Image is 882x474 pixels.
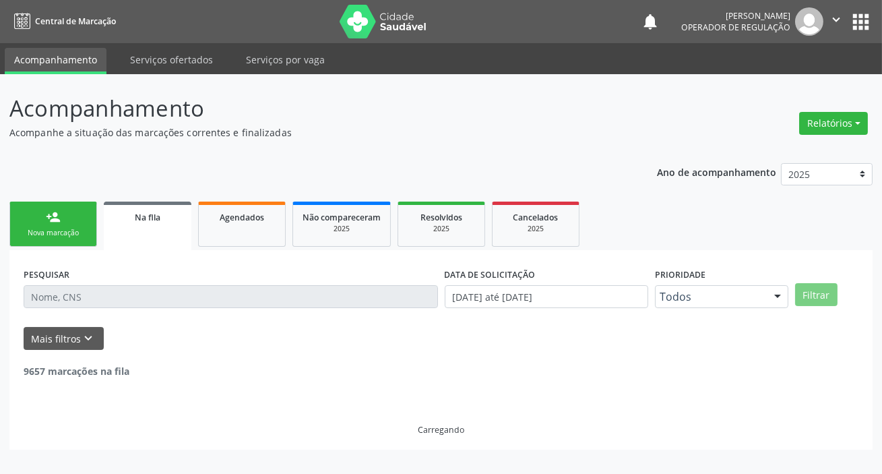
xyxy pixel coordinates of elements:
img: img [795,7,823,36]
span: Cancelados [513,212,559,223]
p: Acompanhe a situação das marcações correntes e finalizadas [9,125,614,140]
div: Nova marcação [20,228,87,238]
div: 2025 [303,224,381,234]
input: Selecione um intervalo [445,285,648,308]
strong: 9657 marcações na fila [24,365,129,378]
div: Carregando [418,424,464,436]
a: Serviços por vaga [237,48,334,71]
span: Não compareceram [303,212,381,223]
span: Central de Marcação [35,16,116,27]
label: PESQUISAR [24,264,69,285]
span: Operador de regulação [681,22,790,33]
span: Resolvidos [420,212,462,223]
button: Mais filtroskeyboard_arrow_down [24,327,104,351]
span: Na fila [135,212,160,223]
button:  [823,7,849,36]
a: Central de Marcação [9,10,116,32]
a: Acompanhamento [5,48,106,74]
div: 2025 [502,224,569,234]
span: Todos [660,290,761,303]
input: Nome, CNS [24,285,438,308]
i:  [829,12,844,27]
button: notifications [641,12,660,31]
p: Ano de acompanhamento [657,163,776,180]
label: Prioridade [655,264,705,285]
button: Filtrar [795,283,838,306]
span: Agendados [220,212,264,223]
button: Relatórios [799,112,868,135]
p: Acompanhamento [9,92,614,125]
div: [PERSON_NAME] [681,10,790,22]
label: DATA DE SOLICITAÇÃO [445,264,536,285]
a: Serviços ofertados [121,48,222,71]
div: 2025 [408,224,475,234]
i: keyboard_arrow_down [82,331,96,346]
button: apps [849,10,873,34]
div: person_add [46,210,61,225]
